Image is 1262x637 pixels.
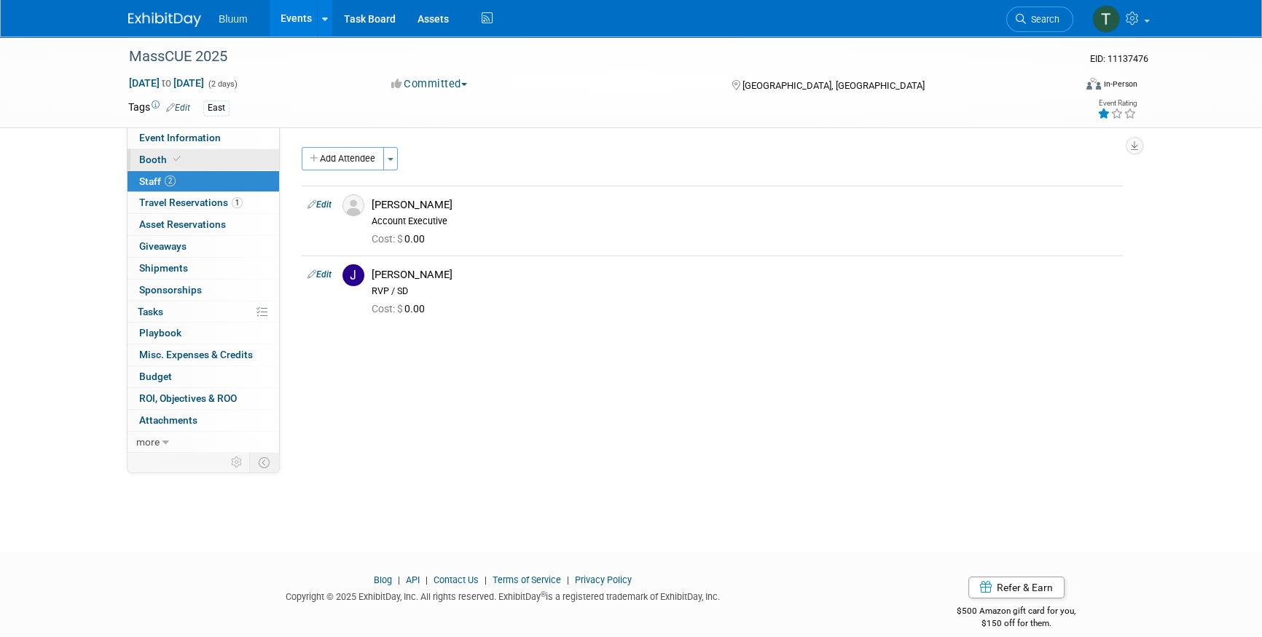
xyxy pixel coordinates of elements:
[138,306,163,317] span: Tasks
[139,218,226,230] span: Asset Reservations
[128,127,279,149] a: Event Information
[139,284,202,296] span: Sponsorships
[1026,14,1059,25] span: Search
[406,574,420,585] a: API
[128,171,279,192] a: Staff2
[139,349,253,360] span: Misc. Expenses & Credits
[166,103,190,113] a: Edit
[139,175,176,187] span: Staff
[128,432,279,453] a: more
[219,13,248,25] span: Bluum
[1103,79,1137,90] div: In-Person
[128,587,877,604] div: Copyright © 2025 ExhibitDay, Inc. All rights reserved. ExhibitDay is a registered trademark of Ex...
[128,344,279,365] a: Misc. Expenses & Credits
[372,215,1117,227] div: Account Executive
[232,197,243,208] span: 1
[128,301,279,323] a: Tasks
[372,303,431,314] span: 0.00
[575,574,632,585] a: Privacy Policy
[1006,7,1073,32] a: Search
[394,574,404,585] span: |
[307,269,332,280] a: Edit
[742,80,924,91] span: [GEOGRAPHIC_DATA], [GEOGRAPHIC_DATA]
[165,175,176,186] span: 2
[372,233,431,245] span: 0.00
[128,410,279,431] a: Attachments
[139,197,243,208] span: Travel Reservations
[224,453,250,472] td: Personalize Event Tab Strip
[203,100,230,116] div: East
[128,258,279,279] a: Shipments
[563,574,573,585] span: |
[1086,78,1101,90] img: Format-Inperson.png
[372,233,404,245] span: Cost: $
[493,574,561,585] a: Terms of Service
[173,155,181,163] i: Booth reservation complete
[968,577,1065,598] a: Refer & Earn
[128,236,279,257] a: Giveaways
[128,366,279,387] a: Budget
[124,44,1051,70] div: MassCUE 2025
[372,303,404,314] span: Cost: $
[422,574,431,585] span: |
[128,192,279,213] a: Travel Reservations1
[139,132,221,143] span: Event Information
[1097,100,1137,107] div: Event Rating
[139,414,197,426] span: Attachments
[342,264,364,286] img: J.jpg
[307,199,332,210] a: Edit
[139,327,181,339] span: Playbook
[128,388,279,409] a: ROI, Objectives & ROO
[128,323,279,344] a: Playbook
[541,590,546,598] sup: ®
[302,147,384,170] button: Add Attendee
[1090,53,1148,64] span: Event ID: 11137476
[1092,5,1120,33] img: Taylor Bradley
[374,574,392,585] a: Blog
[899,596,1134,629] div: $500 Amazon gift card for you,
[139,154,184,165] span: Booth
[128,280,279,301] a: Sponsorships
[386,76,473,92] button: Committed
[481,574,490,585] span: |
[139,392,237,404] span: ROI, Objectives & ROO
[434,574,479,585] a: Contact Us
[139,262,188,274] span: Shipments
[139,371,172,382] span: Budget
[128,149,279,170] a: Booth
[136,436,160,448] span: more
[128,76,205,90] span: [DATE] [DATE]
[139,240,187,252] span: Giveaways
[372,268,1117,282] div: [PERSON_NAME]
[160,77,173,89] span: to
[987,76,1137,98] div: Event Format
[372,285,1117,297] div: RVP / SD
[899,617,1134,630] div: $150 off for them.
[207,79,238,89] span: (2 days)
[128,214,279,235] a: Asset Reservations
[250,453,280,472] td: Toggle Event Tabs
[372,198,1117,212] div: [PERSON_NAME]
[342,194,364,216] img: Associate-Profile-5.png
[128,12,201,27] img: ExhibitDay
[128,100,190,116] td: Tags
